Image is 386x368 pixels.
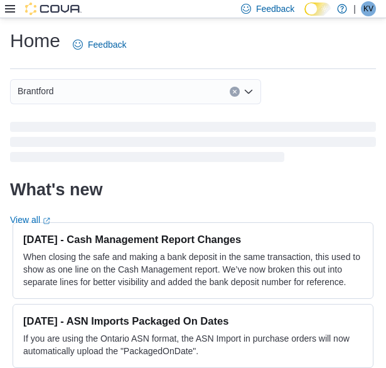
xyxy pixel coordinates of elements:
h3: [DATE] - Cash Management Report Changes [23,233,363,246]
h1: Home [10,28,60,53]
svg: External link [43,217,50,225]
p: When closing the safe and making a bank deposit in the same transaction, this used to show as one... [23,251,363,288]
span: Loading [10,124,376,165]
input: Dark Mode [304,3,331,16]
a: Feedback [68,32,131,57]
button: Open list of options [244,87,254,97]
div: Kierra Vape [361,1,376,16]
span: Feedback [256,3,294,15]
span: Feedback [88,38,126,51]
a: View allExternal link [10,215,50,225]
p: If you are using the Ontario ASN format, the ASN Import in purchase orders will now automatically... [23,332,363,357]
button: Clear input [230,87,240,97]
h2: What's new [10,180,102,200]
p: | [353,1,356,16]
span: KV [363,1,373,16]
img: Cova [25,3,82,15]
h3: [DATE] - ASN Imports Packaged On Dates [23,315,363,327]
span: Brantford [18,84,54,99]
